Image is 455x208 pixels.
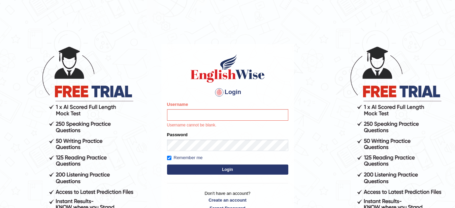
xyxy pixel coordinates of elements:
[167,131,188,138] label: Password
[167,122,288,128] p: Username cannot be blank.
[167,165,288,175] button: Login
[189,53,266,84] img: Logo of English Wise sign in for intelligent practice with AI
[167,154,203,161] label: Remember me
[167,156,171,160] input: Remember me
[167,87,288,98] h4: Login
[167,197,288,203] a: Create an account
[167,101,188,108] label: Username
